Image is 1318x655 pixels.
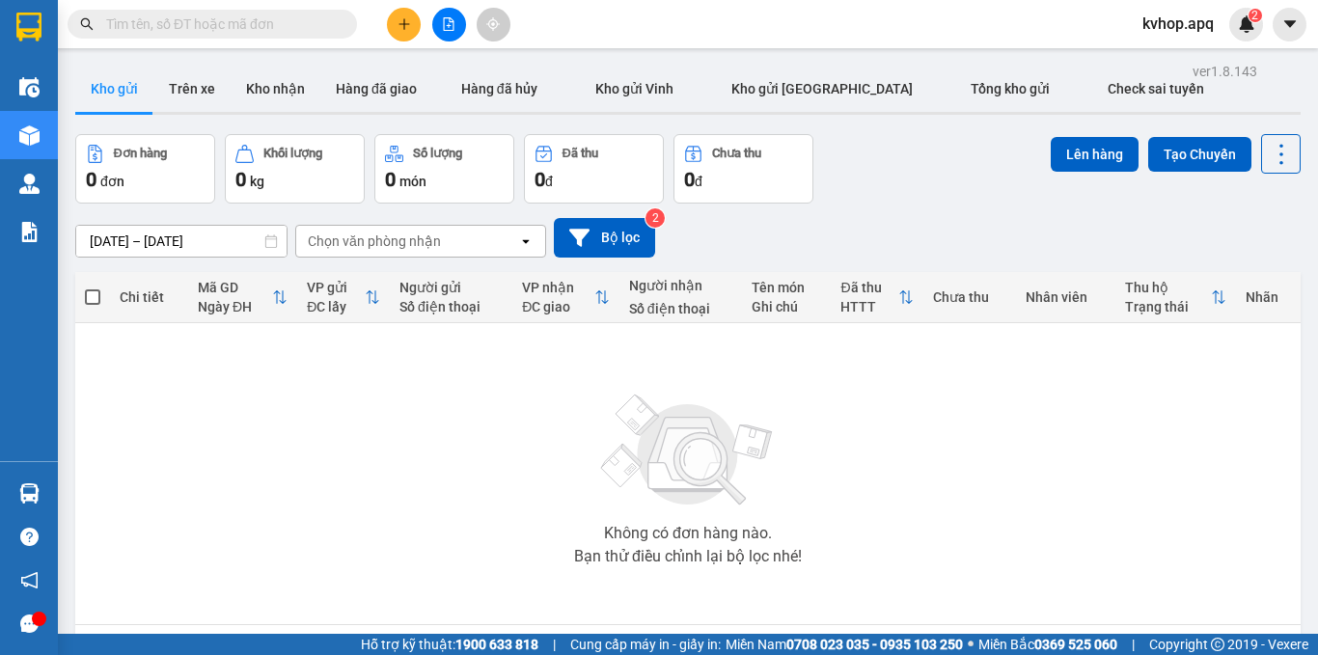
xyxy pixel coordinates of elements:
div: Chọn văn phòng nhận [308,232,441,251]
button: caret-down [1273,8,1306,41]
span: đ [276,35,286,55]
span: message [20,614,39,633]
button: Lên hàng [1051,137,1139,172]
button: Đã thu0đ [524,134,664,204]
th: Toggle SortBy [512,272,619,323]
img: logo-vxr [16,13,41,41]
button: Kho gửi [75,66,153,112]
sup: 2 [1249,9,1262,22]
div: Trạng thái [1125,299,1211,314]
span: Ghi chú: [12,27,56,41]
span: 2 [1251,9,1258,22]
span: | [1132,634,1135,655]
span: : • Người gửi hàng chịu trách nhiệm về mọi thông tin khai báo trên phiếu gửi đơn hàng trước pháp ... [6,57,94,142]
span: Hàng đã hủy [461,81,537,96]
button: Đơn hàng0đơn [75,134,215,204]
span: file-add [442,17,455,31]
span: Miền Bắc [978,634,1117,655]
span: Cung cấp máy in - giấy in: [570,634,721,655]
div: VP nhận [522,280,594,295]
div: Người gửi [399,280,503,295]
div: Ngày ĐH [198,299,272,314]
div: ver 1.8.143 [1193,61,1257,82]
img: warehouse-icon [19,125,40,146]
strong: COD: [74,14,129,55]
button: plus [387,8,421,41]
svg: open [518,233,534,249]
img: solution-icon [19,222,40,242]
strong: [PERSON_NAME] [6,57,91,68]
button: file-add [432,8,466,41]
button: Tạo Chuyến [1148,137,1251,172]
span: • Công ty không chịu trách nhiệm nếu hàng động vật sống bị chết trong quá trình vận chuyển [6,144,94,205]
span: Check sai tuyến [1108,81,1204,96]
span: search [80,17,94,31]
button: Số lượng0món [374,134,514,204]
img: warehouse-icon [19,174,40,194]
span: đ [695,174,702,189]
div: Đã thu [563,147,598,160]
span: Hỗ trợ kỹ thuật: [361,634,538,655]
img: warehouse-icon [19,77,40,97]
strong: Phí COD: đ [131,14,196,55]
img: svg+xml;base64,PHN2ZyBjbGFzcz0ibGlzdC1wbHVnX19zdmciIHhtbG5zPSJodHRwOi8vd3d3LnczLm9yZy8yMDAwL3N2Zy... [591,383,784,518]
span: ⚪️ [968,641,974,648]
button: Trên xe [153,66,231,112]
span: | [553,634,556,655]
div: Số điện thoại [629,301,732,316]
button: Bộ lọc [554,218,655,258]
th: Toggle SortBy [188,272,297,323]
button: Hàng đã giao [320,66,432,112]
strong: 0708 023 035 - 0935 103 250 [786,637,963,652]
span: Kho gửi Vinh [595,81,673,96]
div: Chưa thu [933,289,1006,305]
span: notification [20,571,39,589]
th: Toggle SortBy [1115,272,1236,323]
span: Kho gửi [GEOGRAPHIC_DATA] [731,81,913,96]
span: 60.000 [227,35,276,55]
sup: 2 [645,208,665,228]
span: plus [398,17,411,31]
div: Nhân viên [1026,289,1106,305]
img: warehouse-icon [19,483,40,504]
span: aim [486,17,500,31]
span: kvhop.apq [1127,12,1229,36]
span: 0 [535,168,545,191]
div: Số điện thoại [399,299,503,314]
span: question-circle [20,528,39,546]
div: Đơn hàng [114,147,167,160]
span: kg [250,174,264,189]
input: Tìm tên, số ĐT hoặc mã đơn [106,14,334,35]
img: icon-new-feature [1238,15,1255,33]
span: 0 [235,168,246,191]
span: Miền Nam [726,634,963,655]
div: Chưa thu [712,147,761,160]
span: 0 [684,168,695,191]
input: Select a date range. [76,226,287,257]
strong: 1900 633 818 [455,637,538,652]
span: 0 đ [120,14,129,55]
span: đơn [100,174,124,189]
span: 0 [385,168,396,191]
div: Bạn thử điều chỉnh lại bộ lọc nhé! [574,549,802,564]
span: đ [545,174,553,189]
span: Tổng kho gửi [971,81,1050,96]
span: Phải thu: [199,14,287,55]
div: Không có đơn hàng nào. [604,526,772,541]
div: Đã thu [840,280,898,295]
div: Thu hộ [1125,280,1211,295]
div: VP gửi [307,280,365,295]
span: 0 [178,35,186,55]
div: Ghi chú [752,299,821,314]
button: aim [477,8,510,41]
div: Tên món [752,280,821,295]
div: Nhãn [1246,289,1290,305]
th: Toggle SortBy [297,272,390,323]
span: món [399,174,426,189]
div: Mã GD [198,280,272,295]
span: copyright [1211,638,1224,651]
div: Chi tiết [120,289,178,305]
strong: 0369 525 060 [1034,637,1117,652]
div: HTTT [840,299,898,314]
div: Khối lượng [263,147,322,160]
